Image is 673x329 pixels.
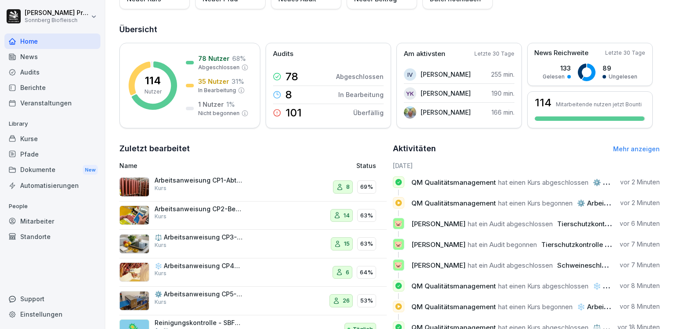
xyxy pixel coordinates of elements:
[603,64,637,73] p: 89
[119,142,387,155] h2: Zuletzt bearbeitet
[346,268,349,277] p: 6
[620,302,660,311] p: vor 8 Minuten
[119,234,149,254] img: gfrt4v3ftnksrv5de50xy3ff.png
[198,109,240,117] p: Nicht begonnen
[343,296,350,305] p: 26
[155,290,243,298] p: ⚙️ Arbeitsanweisung CP5-Metalldetektion
[198,54,229,63] p: 78 Nutzer
[155,205,243,213] p: Arbeitsanweisung CP2-Begasen
[356,161,376,170] p: Status
[4,213,100,229] a: Mitarbeiter
[474,50,514,58] p: Letzte 30 Tage
[155,184,166,192] p: Kurs
[411,261,466,269] span: [PERSON_NAME]
[492,89,514,98] p: 190 min.
[557,261,672,269] span: Schweineschlachtung - Vorarbeiten
[4,307,100,322] a: Einstellungen
[198,100,224,109] p: 1 Nutzer
[620,240,660,249] p: vor 7 Minuten
[620,261,660,269] p: vor 7 Minuten
[4,34,100,49] a: Home
[605,49,645,57] p: Letzte 30 Tage
[360,239,373,248] p: 63%
[404,49,445,59] p: Am aktivsten
[404,87,416,100] div: YK
[285,71,298,82] p: 78
[119,173,387,202] a: Arbeitsanweisung CP1-AbtrocknungKurs869%
[360,268,373,277] p: 64%
[285,90,292,100] p: 8
[4,49,100,64] a: News
[155,319,243,327] p: Reinigungskontrolle - SBFL Fleisch 2
[119,291,149,310] img: s4bp0ax2yf6zjz1feqhdnoh7.png
[336,72,384,81] p: Abgeschlossen
[411,199,496,207] span: QM Qualitätsmanagement
[145,75,161,86] p: 114
[338,90,384,99] p: In Bearbeitung
[620,198,660,207] p: vor 2 Minuten
[468,261,553,269] span: hat ein Audit abgeschlossen
[421,89,471,98] p: [PERSON_NAME]
[4,64,100,80] a: Audits
[411,303,496,311] span: QM Qualitätsmanagement
[360,296,373,305] p: 53%
[620,219,660,228] p: vor 6 Minuten
[4,80,100,95] div: Berichte
[119,230,387,258] a: ⚖️ Arbeitsanweisung CP3-GewichtskontrolleKurs1563%
[155,241,166,249] p: Kurs
[541,240,632,249] span: Tierschutzkontrolle Schwein
[4,162,100,178] a: DokumenteNew
[4,146,100,162] a: Pfade
[83,165,98,175] div: New
[155,262,243,270] p: ❄️ Arbeitsanweisung CP4-Kühlen/Tiefkühlen
[394,259,403,271] p: 🐷
[4,95,100,111] a: Veranstaltungen
[346,183,350,191] p: 8
[344,239,350,248] p: 15
[226,100,235,109] p: 1 %
[25,9,89,17] p: [PERSON_NAME] Preßlauer
[620,178,660,187] p: vor 2 Minuten
[4,178,100,193] a: Automatisierungen
[498,199,573,207] span: hat einen Kurs begonnen
[609,73,637,81] p: Ungelesen
[411,178,496,187] span: QM Qualitätsmanagement
[198,64,240,71] p: Abgeschlossen
[491,70,514,79] p: 255 min.
[394,238,403,250] p: 🐷
[155,213,166,221] p: Kurs
[360,211,373,220] p: 63%
[155,176,243,184] p: Arbeitsanweisung CP1-Abtrocknung
[404,68,416,81] div: IV
[4,117,100,131] p: Library
[144,88,162,96] p: Nutzer
[285,108,302,118] p: 101
[498,303,573,311] span: hat einen Kurs begonnen
[119,202,387,230] a: Arbeitsanweisung CP2-BegasenKurs1463%
[4,131,100,146] div: Kurse
[411,220,466,228] span: [PERSON_NAME]
[498,178,588,187] span: hat einen Kurs abgeschlossen
[468,240,537,249] span: hat ein Audit begonnen
[232,54,246,63] p: 68 %
[119,206,149,225] img: hj9o9v8kzxvzc93uvlzx86ct.png
[25,17,89,23] p: Sonnberg Biofleisch
[492,108,514,117] p: 166 min.
[543,73,565,81] p: Gelesen
[498,282,588,290] span: hat einen Kurs abgeschlossen
[394,217,403,230] p: 🐷
[353,108,384,117] p: Überfällig
[393,161,660,170] h6: [DATE]
[421,108,471,117] p: [PERSON_NAME]
[232,77,244,86] p: 31 %
[411,240,466,249] span: [PERSON_NAME]
[556,101,642,108] p: Mitarbeitende nutzen jetzt Bounti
